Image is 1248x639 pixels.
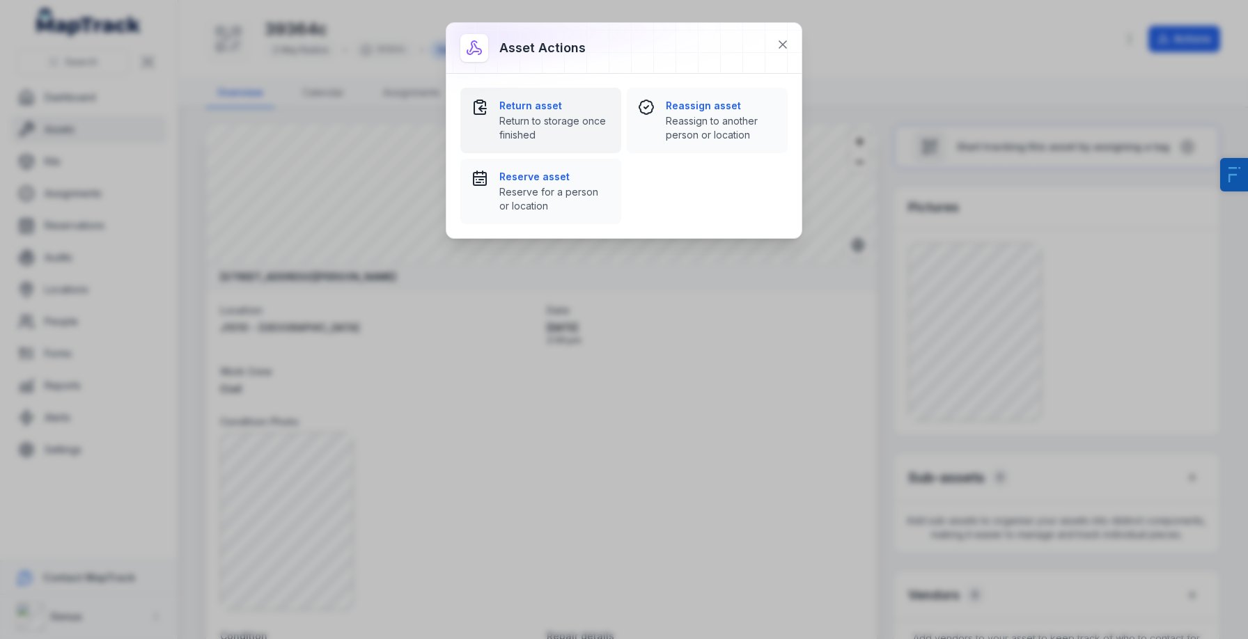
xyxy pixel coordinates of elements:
button: Reserve assetReserve for a person or location [460,159,621,224]
strong: Reassign asset [666,99,777,113]
span: Return to storage once finished [499,114,610,142]
span: Reserve for a person or location [499,185,610,213]
button: Reassign assetReassign to another person or location [627,88,788,153]
strong: Return asset [499,99,610,113]
button: Return assetReturn to storage once finished [460,88,621,153]
strong: Reserve asset [499,170,610,184]
h3: Asset actions [499,38,586,58]
span: Reassign to another person or location [666,114,777,142]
